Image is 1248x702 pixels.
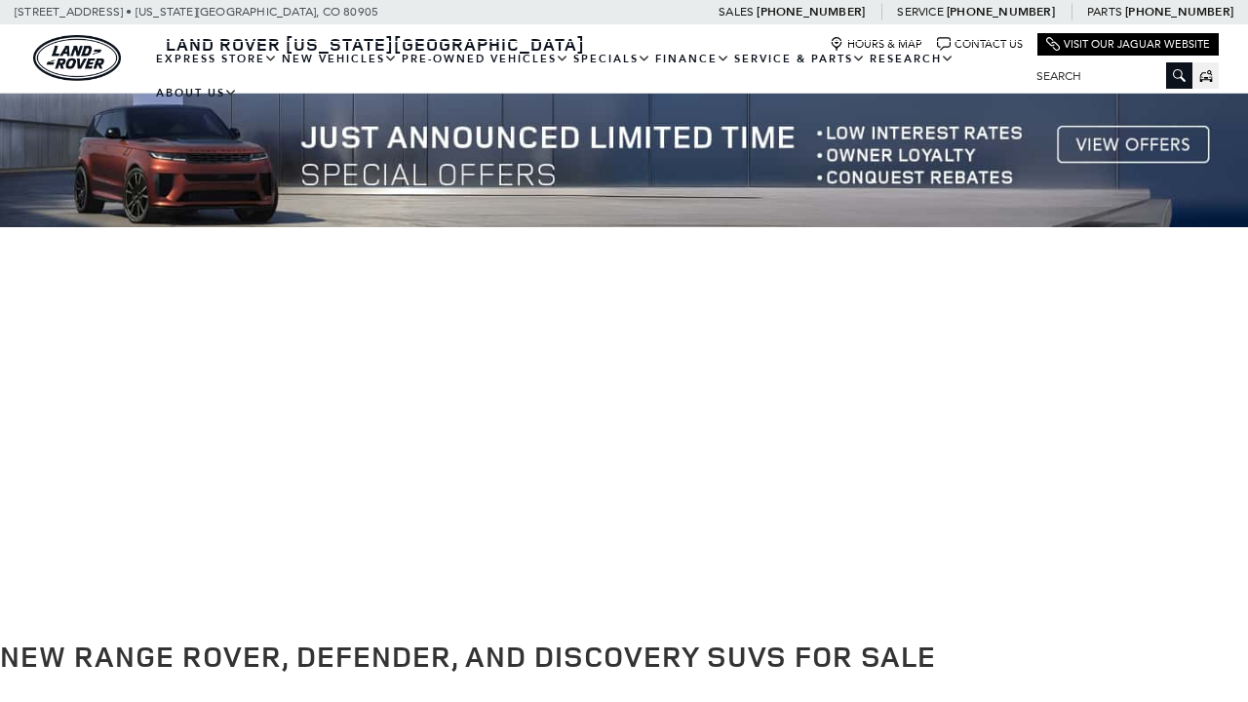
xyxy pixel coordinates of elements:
[1087,5,1122,19] span: Parts
[757,4,865,19] a: [PHONE_NUMBER]
[280,42,400,76] a: New Vehicles
[1046,37,1210,52] a: Visit Our Jaguar Website
[732,42,868,76] a: Service & Parts
[154,42,1022,110] nav: Main Navigation
[830,37,922,52] a: Hours & Map
[154,76,240,110] a: About Us
[947,4,1055,19] a: [PHONE_NUMBER]
[154,32,597,56] a: Land Rover [US_STATE][GEOGRAPHIC_DATA]
[719,5,754,19] span: Sales
[897,5,943,19] span: Service
[571,42,653,76] a: Specials
[1125,4,1233,19] a: [PHONE_NUMBER]
[868,42,956,76] a: Research
[400,42,571,76] a: Pre-Owned Vehicles
[33,35,121,81] a: land-rover
[653,42,732,76] a: Finance
[33,35,121,81] img: Land Rover
[15,5,378,19] a: [STREET_ADDRESS] • [US_STATE][GEOGRAPHIC_DATA], CO 80905
[1022,64,1192,88] input: Search
[154,42,280,76] a: EXPRESS STORE
[937,37,1023,52] a: Contact Us
[166,32,585,56] span: Land Rover [US_STATE][GEOGRAPHIC_DATA]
